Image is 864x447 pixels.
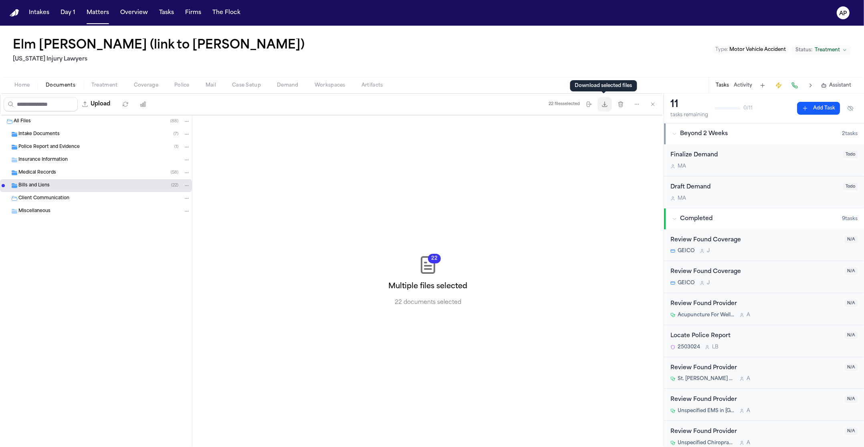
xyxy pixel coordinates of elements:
[209,6,244,20] button: The Flock
[182,6,204,20] a: Firms
[156,6,177,20] a: Tasks
[734,82,752,89] button: Activity
[664,293,864,325] div: Open task: Review Found Provider
[747,312,750,318] span: A
[845,236,858,243] span: N/A
[678,248,695,254] span: GEICO
[117,6,151,20] button: Overview
[206,82,216,89] span: Mail
[821,82,851,89] button: Assistant
[747,408,750,414] span: A
[707,248,710,254] span: J
[664,357,864,389] div: Open task: Review Found Provider
[678,376,735,382] span: St. [PERSON_NAME] Family Medicine
[57,6,79,20] a: Day 1
[570,80,637,91] div: Download selected files
[91,82,118,89] span: Treatment
[277,82,299,89] span: Demand
[707,280,710,286] span: J
[232,82,261,89] span: Case Setup
[174,132,178,136] span: ( 7 )
[18,144,80,151] span: Police Report and Evidence
[670,183,838,192] div: Draft Demand
[174,145,178,149] span: ( 1 )
[712,344,719,350] span: L B
[18,208,50,215] span: Miscellaneous
[843,183,858,190] span: Todo
[845,427,858,435] span: N/A
[713,46,788,54] button: Edit Type: Motor Vehicle Accident
[664,123,864,144] button: Beyond 2 Weeks2tasks
[815,47,840,53] span: Treatment
[664,144,864,176] div: Open task: Finalize Demand
[843,102,858,115] button: Hide completed tasks (⌘⇧H)
[678,440,735,446] span: Unspecified Chiropractor in [GEOGRAPHIC_DATA], [GEOGRAPHIC_DATA]
[14,82,30,89] span: Home
[174,82,190,89] span: Police
[664,325,864,357] div: Open task: Locate Police Report
[842,131,858,137] span: 2 task s
[716,82,729,89] button: Tasks
[664,261,864,293] div: Open task: Review Found Coverage
[664,176,864,208] div: Open task: Draft Demand
[789,80,800,91] button: Make a Call
[171,183,178,188] span: ( 22 )
[747,376,750,382] span: A
[18,157,68,164] span: Insurance Information
[670,98,708,111] div: 11
[829,82,851,89] span: Assistant
[18,170,56,176] span: Medical Records
[46,82,75,89] span: Documents
[678,408,735,414] span: Unspecified EMS in [GEOGRAPHIC_DATA], [GEOGRAPHIC_DATA]
[678,195,686,202] span: M A
[757,80,768,91] button: Add Task
[78,97,115,111] button: Upload
[743,105,753,111] span: 0 / 11
[13,38,305,53] button: Edit matter name
[845,267,858,275] span: N/A
[670,395,840,405] div: Review Found Provider
[83,6,112,20] button: Matters
[315,82,345,89] span: Workspaces
[670,112,708,118] div: tasks remaining
[18,131,60,138] span: Intake Documents
[18,195,69,202] span: Client Communication
[10,9,19,17] img: Finch Logo
[680,215,713,223] span: Completed
[729,47,786,52] span: Motor Vehicle Accident
[791,45,851,55] button: Change status from Treatment
[664,208,864,229] button: Completed9tasks
[549,101,580,107] div: 22 files selected
[361,82,383,89] span: Artifacts
[845,395,858,403] span: N/A
[664,229,864,261] div: Open task: Review Found Coverage
[395,299,461,307] p: 22 documents selected
[670,236,840,245] div: Review Found Coverage
[10,9,19,17] a: Home
[389,281,468,292] h2: Multiple files selected
[664,389,864,421] div: Open task: Review Found Provider
[795,47,812,53] span: Status:
[678,280,695,286] span: GEICO
[773,80,784,91] button: Create Immediate Task
[14,118,31,125] span: All Files
[26,6,52,20] button: Intakes
[18,182,50,189] span: Bills and Liens
[4,97,78,111] input: Search files
[715,47,728,52] span: Type :
[428,254,441,263] div: 22
[171,170,178,175] span: ( 58 )
[747,440,750,446] span: A
[678,163,686,170] span: M A
[134,82,158,89] span: Coverage
[670,427,840,437] div: Review Found Provider
[845,299,858,307] span: N/A
[797,102,840,115] button: Add Task
[13,55,308,64] h2: [US_STATE] Injury Lawyers
[680,130,728,138] span: Beyond 2 Weeks
[678,344,700,350] span: 2503024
